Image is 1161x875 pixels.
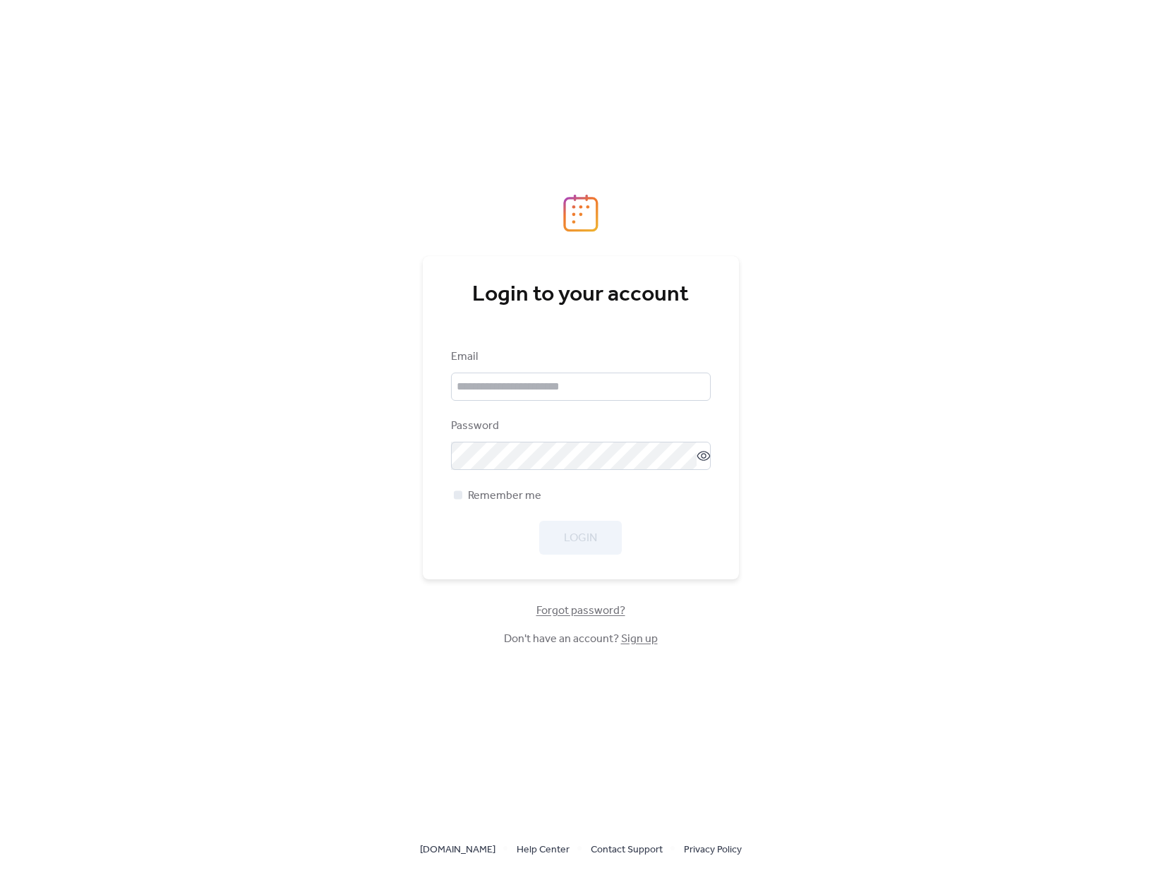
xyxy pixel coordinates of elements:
div: Login to your account [451,281,711,309]
a: [DOMAIN_NAME] [420,840,495,858]
div: Password [451,418,708,435]
span: Contact Support [591,842,663,859]
span: Remember me [468,488,541,505]
img: logo [563,194,598,232]
span: Privacy Policy [684,842,742,859]
span: Don't have an account? [504,631,658,648]
div: Email [451,349,708,366]
a: Sign up [621,628,658,650]
a: Contact Support [591,840,663,858]
span: Help Center [517,842,570,859]
a: Help Center [517,840,570,858]
span: Forgot password? [536,603,625,620]
a: Forgot password? [536,607,625,615]
span: [DOMAIN_NAME] [420,842,495,859]
a: Privacy Policy [684,840,742,858]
